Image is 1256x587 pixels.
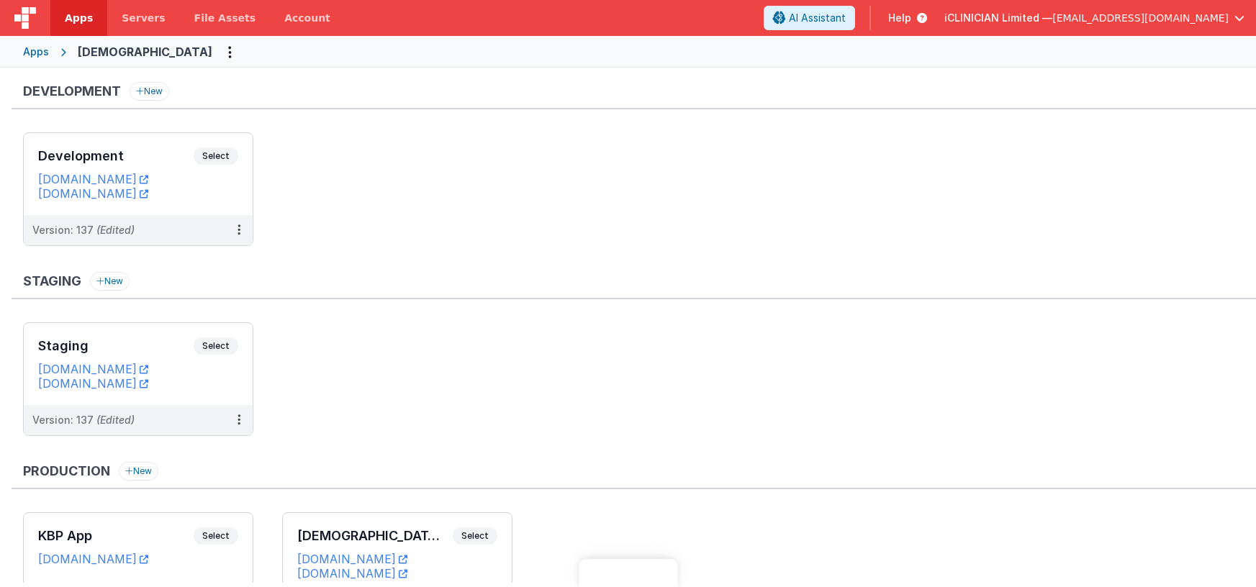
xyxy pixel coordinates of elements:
[297,529,453,543] h3: [DEMOGRAPHIC_DATA] App
[32,413,135,427] div: Version: 137
[23,464,110,478] h3: Production
[23,274,81,288] h3: Staging
[194,337,238,355] span: Select
[23,45,49,59] div: Apps
[453,527,497,545] span: Select
[218,40,241,63] button: Options
[32,223,135,237] div: Version: 137
[944,11,1052,25] span: iCLINICIAN Limited —
[38,186,148,201] a: [DOMAIN_NAME]
[38,149,194,163] h3: Development
[297,552,407,566] a: [DOMAIN_NAME]
[789,11,846,25] span: AI Assistant
[122,11,165,25] span: Servers
[888,11,911,25] span: Help
[194,11,256,25] span: File Assets
[764,6,855,30] button: AI Assistant
[38,362,148,376] a: [DOMAIN_NAME]
[96,224,135,236] span: (Edited)
[38,172,148,186] a: [DOMAIN_NAME]
[38,552,148,566] a: [DOMAIN_NAME]
[119,462,158,481] button: New
[297,566,407,581] a: [DOMAIN_NAME]
[38,376,148,391] a: [DOMAIN_NAME]
[78,43,212,60] div: [DEMOGRAPHIC_DATA]
[944,11,1244,25] button: iCLINICIAN Limited — [EMAIL_ADDRESS][DOMAIN_NAME]
[90,272,130,291] button: New
[1052,11,1229,25] span: [EMAIL_ADDRESS][DOMAIN_NAME]
[38,339,194,353] h3: Staging
[38,529,194,543] h3: KBP App
[65,11,93,25] span: Apps
[23,84,121,99] h3: Development
[194,147,238,165] span: Select
[194,527,238,545] span: Select
[96,414,135,426] span: (Edited)
[130,82,169,101] button: New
